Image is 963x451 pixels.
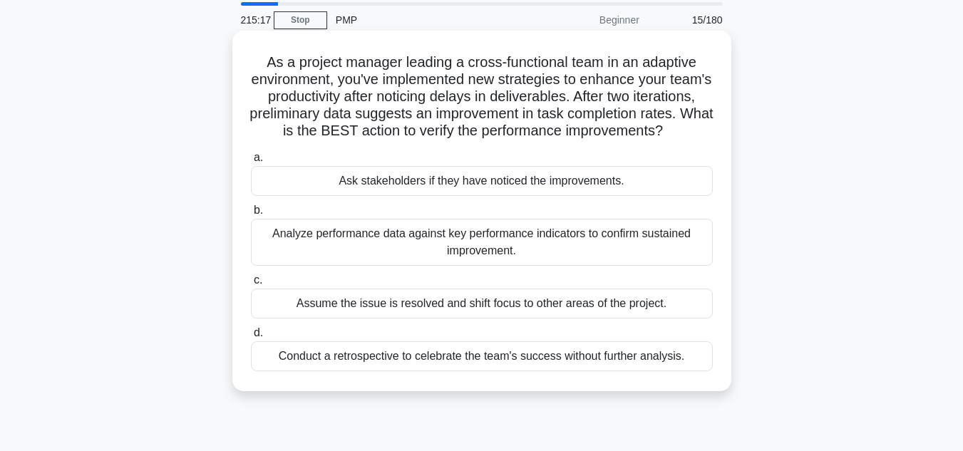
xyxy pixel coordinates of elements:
[251,166,713,196] div: Ask stakeholders if they have noticed the improvements.
[274,11,327,29] a: Stop
[254,274,262,286] span: c.
[254,204,263,216] span: b.
[251,219,713,266] div: Analyze performance data against key performance indicators to confirm sustained improvement.
[251,289,713,318] div: Assume the issue is resolved and shift focus to other areas of the project.
[251,341,713,371] div: Conduct a retrospective to celebrate the team's success without further analysis.
[232,6,274,34] div: 215:17
[327,6,523,34] div: PMP
[648,6,731,34] div: 15/180
[523,6,648,34] div: Beginner
[254,151,263,163] span: a.
[249,53,714,140] h5: As a project manager leading a cross-functional team in an adaptive environment, you've implement...
[254,326,263,338] span: d.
